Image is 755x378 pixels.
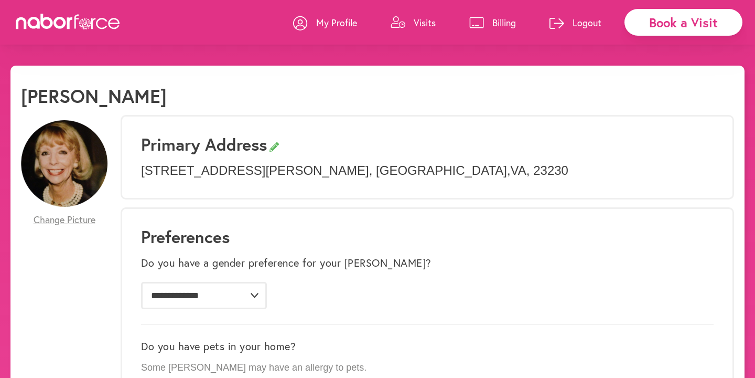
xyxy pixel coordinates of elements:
p: Visits [414,16,436,29]
a: My Profile [293,7,357,38]
h1: Preferences [141,227,714,247]
a: Visits [391,7,436,38]
h1: [PERSON_NAME] [21,85,167,107]
p: Billing [492,16,516,29]
p: Logout [573,16,601,29]
label: Do you have a gender preference for your [PERSON_NAME]? [141,257,432,269]
label: Do you have pets in your home? [141,340,296,353]
p: My Profile [316,16,357,29]
div: Book a Visit [624,9,742,36]
p: Some [PERSON_NAME] may have an allergy to pets. [141,362,714,374]
span: Change Picture [34,214,95,226]
a: Logout [549,7,601,38]
a: Billing [469,7,516,38]
h3: Primary Address [141,134,714,154]
img: m6EfGE4SJOnbkOf0TujV [21,120,107,207]
p: [STREET_ADDRESS][PERSON_NAME] , [GEOGRAPHIC_DATA] , VA , 23230 [141,163,714,178]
